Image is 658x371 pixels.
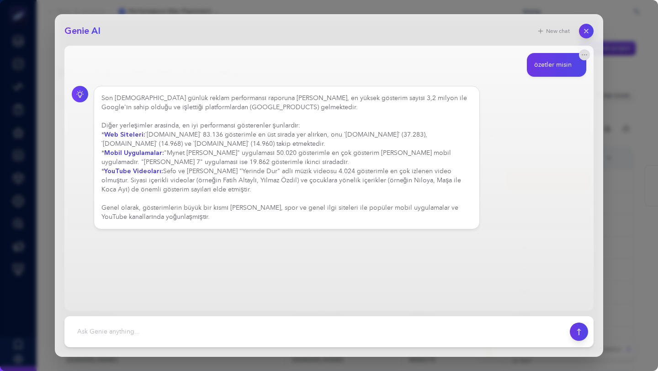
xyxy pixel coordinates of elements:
div: özetler misin [534,60,572,69]
div: Son [DEMOGRAPHIC_DATA] günlük reklam performansı raporuna [PERSON_NAME], en yüksek gösterim sayıs... [101,94,472,222]
strong: YouTube Videoları: [104,167,163,175]
h2: Genie AI [64,25,101,37]
button: New chat [531,25,575,37]
strong: Web Siteleri: [104,130,145,139]
strong: Mobil Uygulamalar: [104,148,164,157]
